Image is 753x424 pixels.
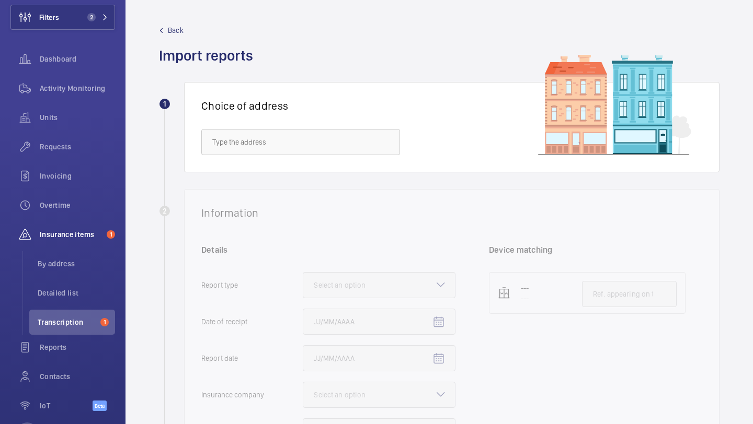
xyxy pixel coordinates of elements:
span: By address [38,258,115,269]
span: Detailed list [38,288,115,298]
span: Requests [40,142,115,152]
span: Filters [39,12,59,22]
span: Insurance items [40,229,102,240]
span: Back [168,25,184,36]
span: IoT [40,401,93,411]
img: buildings [485,54,694,155]
span: Reports [40,342,115,352]
span: Invoicing [40,171,115,181]
span: Units [40,112,115,123]
span: 1 [107,230,115,239]
span: Activity Monitoring [40,83,115,93]
div: 1 [159,99,170,109]
h1: Choice of address [201,99,702,112]
button: Filters2 [10,5,115,30]
span: 2 [87,13,96,21]
span: Beta [93,401,107,411]
button: Open calendar [426,310,451,335]
h1: Import reports [159,46,259,65]
button: Open calendar [426,346,451,371]
span: Overtime [40,200,115,210]
input: Type the address [201,129,400,155]
span: Contacts [40,371,115,382]
span: Transcription [38,317,96,327]
span: Dashboard [40,54,115,64]
span: 1 [100,318,109,326]
div: 2 [159,206,170,216]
